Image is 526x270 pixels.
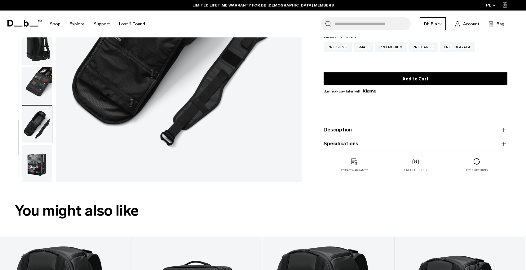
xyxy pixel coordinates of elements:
a: Shop [50,13,60,35]
button: Bag [488,20,504,28]
p: 2 year warranty [341,168,368,173]
img: Photo Pro Medium Bundle [22,28,52,65]
p: Free shipping [404,168,427,173]
a: Account [455,20,479,28]
button: Specifications [324,140,507,148]
a: Pro Medium [375,42,407,52]
span: Bag [497,21,504,27]
img: Photo Pro Medium Bundle [22,145,52,182]
span: Buy now pay later with [324,88,376,94]
a: Pro Large [409,42,438,52]
a: Explore [70,13,85,35]
legend: Size: [324,35,360,38]
button: Add to Cart [324,72,507,85]
nav: Main Navigation [45,11,150,37]
a: Support [94,13,110,35]
a: Lost & Found [119,13,145,35]
a: LIMITED LIFETIME WARRANTY FOR DB [DEMOGRAPHIC_DATA] MEMBERS [192,2,334,8]
a: Pro Luggage [440,42,475,52]
img: {"height" => 20, "alt" => "Klarna"} [363,89,376,92]
p: Free returns [466,168,488,173]
h2: You might also like [15,200,511,222]
a: Db Black [420,17,446,30]
a: Pro Sling [324,42,351,52]
img: Photo Pro Medium Bundle [22,106,52,143]
button: Description [324,126,507,134]
span: Account [463,21,479,27]
a: Small [354,42,374,52]
img: Photo Pro Medium Bundle [22,67,52,104]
